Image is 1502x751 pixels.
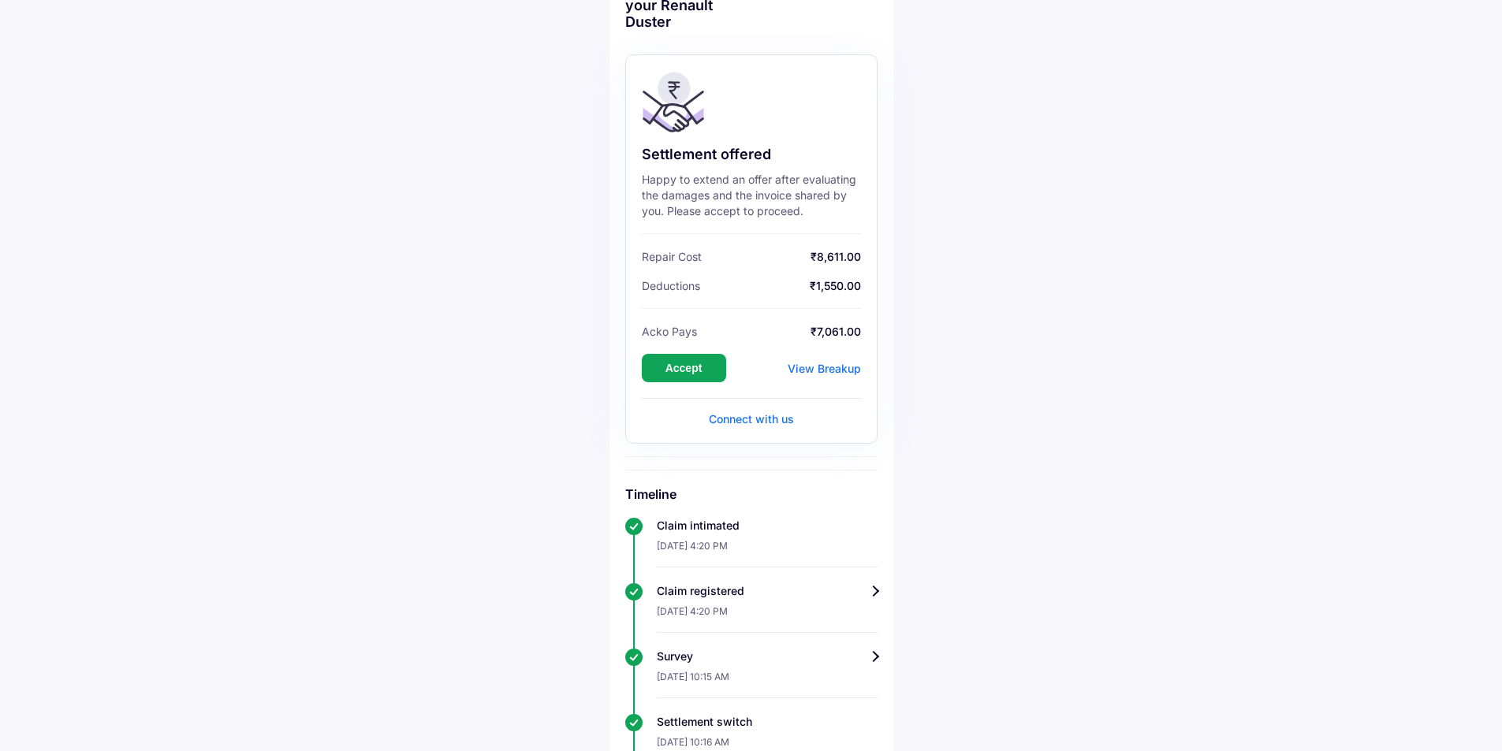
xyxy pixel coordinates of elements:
[657,664,878,698] div: [DATE] 10:15 AM
[642,411,861,427] div: Connect with us
[657,599,878,633] div: [DATE] 4:20 PM
[642,354,726,382] button: Accept
[706,250,861,263] span: ₹8,611.00
[642,279,700,292] span: Deductions
[701,325,861,338] span: ₹7,061.00
[642,172,861,219] div: Happy to extend an offer after evaluating the damages and the invoice shared by you. Please accep...
[657,534,878,567] div: [DATE] 4:20 PM
[657,649,878,664] div: Survey
[657,714,878,730] div: Settlement switch
[657,518,878,534] div: Claim intimated
[625,486,878,502] h6: Timeline
[642,145,861,164] div: Settlement offered
[642,325,697,338] span: Acko Pays
[657,583,878,599] div: Claim registered
[642,250,702,263] span: Repair Cost
[788,362,861,375] div: View Breakup
[704,279,861,292] span: ₹1,550.00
